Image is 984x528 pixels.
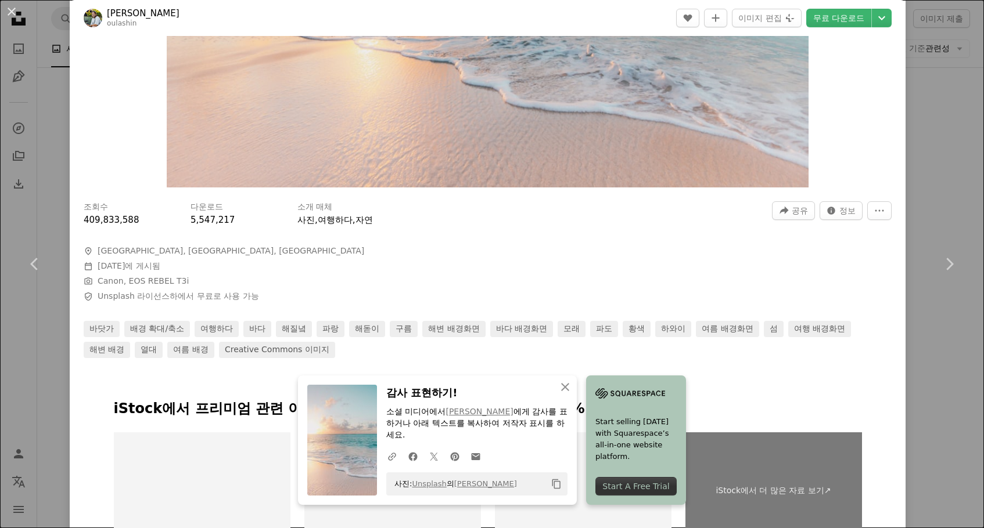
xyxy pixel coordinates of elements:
[98,291,259,302] span: 하에서 무료로 사용 가능
[389,475,517,493] span: 사진: 의
[84,321,120,337] a: 바닷가
[124,321,190,337] a: 배경 확대/축소
[84,215,139,225] span: 409,833,588
[423,444,444,468] a: Twitter에 공유
[243,321,271,337] a: 바다
[353,215,355,225] span: ,
[595,385,665,402] img: file-1705255347840-230a6ab5bca9image
[764,321,784,337] a: 섬
[914,208,984,320] a: 다음
[595,416,677,462] span: Start selling [DATE] with Squarespace’s all-in-one website platform.
[490,321,553,337] a: 바다 배경화면
[191,215,235,225] span: 5,547,217
[595,477,677,496] div: Start A Free Trial
[465,444,486,468] a: 이메일로 공유에 공유
[318,215,353,225] a: 여행하다
[788,321,851,337] a: 여행 배경화면
[676,9,699,27] button: 좋아요
[412,479,446,488] a: Unsplash
[732,9,801,27] button: 이미지 편집
[98,276,189,287] button: Canon, EOS REBEL T3i
[444,444,465,468] a: Pinterest에 공유
[454,479,517,488] a: [PERSON_NAME]
[107,19,137,27] a: oulashin
[195,321,239,337] a: 여행하다
[297,201,332,213] h3: 소개 매체
[867,201,892,220] button: 더 많은 작업
[297,215,315,225] a: 사진
[655,321,691,337] a: 하와이
[820,201,863,220] button: 이 이미지 관련 통계
[98,291,170,301] a: Unsplash 라이선스
[84,201,108,213] h3: 조회수
[872,9,892,27] button: 다운로드 크기 선택
[107,8,179,19] a: [PERSON_NAME]
[315,215,318,225] span: ,
[806,9,871,27] a: 무료 다운로드
[98,261,160,270] span: 에 게시됨
[84,342,130,358] a: 해변 배경
[167,342,214,358] a: 여름 배경
[590,321,618,337] a: 파도
[349,321,385,337] a: 해돋이
[219,342,335,358] a: Creative Commons 이미지
[390,321,418,337] a: 구름
[446,407,513,416] a: [PERSON_NAME]
[135,342,163,358] a: 열대
[403,444,423,468] a: Facebook에 공유
[772,201,815,220] button: 이 이미지 공유
[276,321,312,337] a: 해질녘
[355,215,373,225] a: 자연
[547,474,566,494] button: 클립보드에 복사하기
[558,321,586,337] a: 모래
[422,321,485,337] a: 해변 배경화면
[317,321,344,337] a: 파랑
[704,9,727,27] button: 컬렉션에 추가
[114,400,862,418] p: iStock에서 프리미엄 관련 이미지 찾아보기 | 코드 UNSPLASH20로 20% 할인 혜택 받기
[84,9,102,27] img: Sean Oulashin의 프로필로 이동
[386,406,568,441] p: 소셜 미디어에서 에게 감사를 표하거나 아래 텍스트를 복사하여 저작자 표시를 하세요.
[623,321,651,337] a: 황색
[792,202,808,219] span: 공유
[839,202,856,219] span: 정보
[696,321,759,337] a: 여름 배경화면
[98,261,125,270] time: 2017년 10월 9일 오후 2시 4분 47초 GMT+9
[191,201,223,213] h3: 다운로드
[98,245,364,257] span: [GEOGRAPHIC_DATA], [GEOGRAPHIC_DATA], [GEOGRAPHIC_DATA]
[586,375,686,505] a: Start selling [DATE] with Squarespace’s all-in-one website platform.Start A Free Trial
[386,385,568,402] h3: 감사 표현하기!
